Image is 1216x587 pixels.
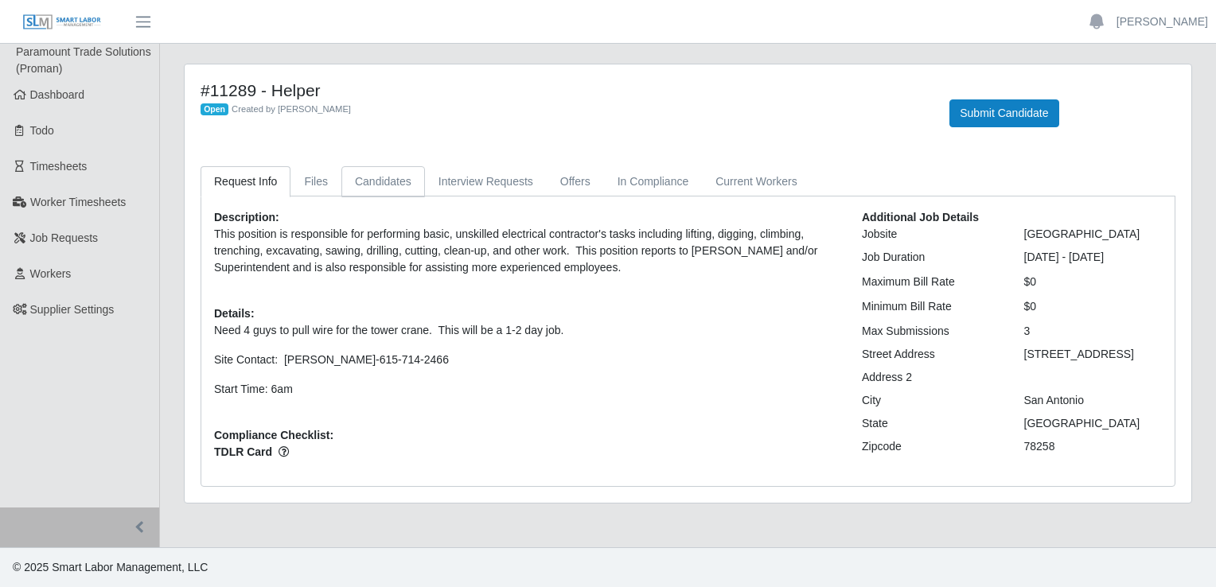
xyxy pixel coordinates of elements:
[30,231,99,244] span: Job Requests
[850,438,1012,455] div: Zipcode
[214,352,838,368] p: Site Contact: [PERSON_NAME]-615-714-2466
[850,415,1012,432] div: State
[850,274,1012,290] div: Maximum Bill Rate
[1012,392,1175,409] div: San Antonio
[214,211,279,224] b: Description:
[232,104,351,114] span: Created by [PERSON_NAME]
[1012,323,1175,340] div: 3
[30,196,126,208] span: Worker Timesheets
[30,303,115,316] span: Supplier Settings
[201,166,290,197] a: Request Info
[850,323,1012,340] div: Max Submissions
[850,298,1012,315] div: Minimum Bill Rate
[949,99,1058,127] button: Submit Candidate
[1012,346,1175,363] div: [STREET_ADDRESS]
[201,80,926,100] h4: #11289 - Helper
[214,226,838,276] p: This position is responsible for performing basic, unskilled electrical contractor's tasks includ...
[702,166,810,197] a: Current Workers
[1012,438,1175,455] div: 78258
[16,45,151,75] span: Paramount Trade Solutions (Proman)
[862,211,979,224] b: Additional Job Details
[30,160,88,173] span: Timesheets
[850,369,1012,386] div: Address 2
[30,88,85,101] span: Dashboard
[30,267,72,280] span: Workers
[201,103,228,116] span: Open
[290,166,341,197] a: Files
[22,14,102,31] img: SLM Logo
[214,444,838,461] span: TDLR Card
[214,381,838,398] p: Start Time: 6am
[13,561,208,573] span: © 2025 Smart Labor Management, LLC
[850,226,1012,243] div: Jobsite
[30,124,54,137] span: Todo
[1012,274,1175,290] div: $0
[1012,226,1175,243] div: [GEOGRAPHIC_DATA]
[341,166,425,197] a: Candidates
[425,166,547,197] a: Interview Requests
[850,392,1012,409] div: City
[604,166,703,197] a: In Compliance
[1012,249,1175,266] div: [DATE] - [DATE]
[214,307,255,320] b: Details:
[547,166,604,197] a: Offers
[214,322,838,339] p: Need 4 guys to pull wire for the tower crane. This will be a 1-2 day job.
[1117,14,1208,30] a: [PERSON_NAME]
[1012,415,1175,432] div: [GEOGRAPHIC_DATA]
[214,429,333,441] b: Compliance Checklist:
[1012,298,1175,315] div: $0
[850,249,1012,266] div: Job Duration
[850,346,1012,363] div: Street Address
